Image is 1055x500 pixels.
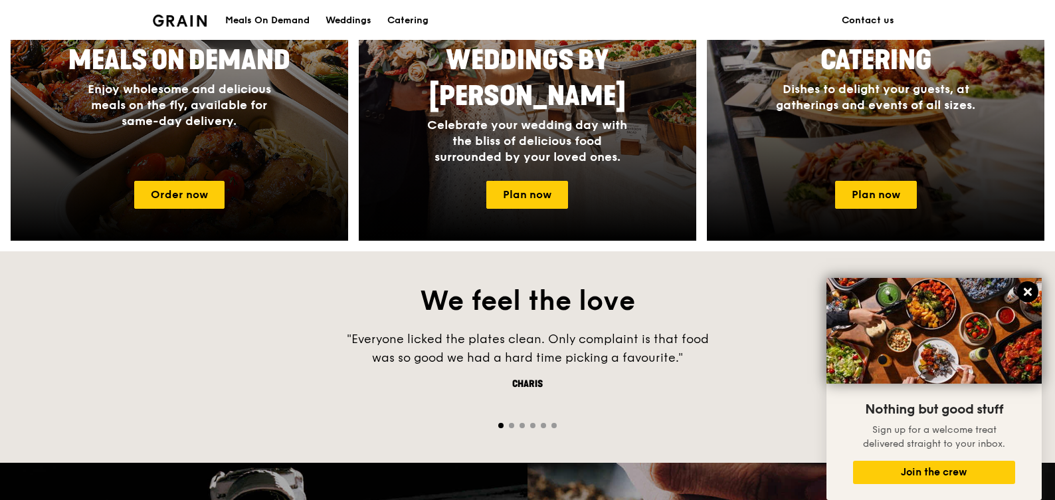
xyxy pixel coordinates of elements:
[68,45,290,76] span: Meals On Demand
[1017,281,1038,303] button: Close
[225,1,310,41] div: Meals On Demand
[865,402,1003,418] span: Nothing but good stuff
[776,82,975,112] span: Dishes to delight your guests, at gatherings and events of all sizes.
[826,278,1042,384] img: DSC07876-Edit02-Large.jpeg
[863,424,1005,449] span: Sign up for a welcome treat delivered straight to your inbox.
[486,181,568,209] a: Plan now
[328,330,727,367] div: "Everyone licked the plates clean. Only complaint is that food was so good we had a hard time pic...
[153,15,207,27] img: Grain
[541,423,546,428] span: Go to slide 5
[326,1,371,41] div: Weddings
[520,423,525,428] span: Go to slide 3
[835,181,917,209] a: Plan now
[853,461,1015,484] button: Join the crew
[88,82,271,128] span: Enjoy wholesome and delicious meals on the fly, available for same-day delivery.
[318,1,379,41] a: Weddings
[551,423,557,428] span: Go to slide 6
[387,1,429,41] div: Catering
[498,423,504,428] span: Go to slide 1
[834,1,902,41] a: Contact us
[427,118,627,164] span: Celebrate your wedding day with the bliss of delicious food surrounded by your loved ones.
[530,423,535,428] span: Go to slide 4
[328,378,727,391] div: Charis
[820,45,931,76] span: Catering
[134,181,225,209] a: Order now
[429,45,626,112] span: Weddings by [PERSON_NAME]
[509,423,514,428] span: Go to slide 2
[379,1,436,41] a: Catering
